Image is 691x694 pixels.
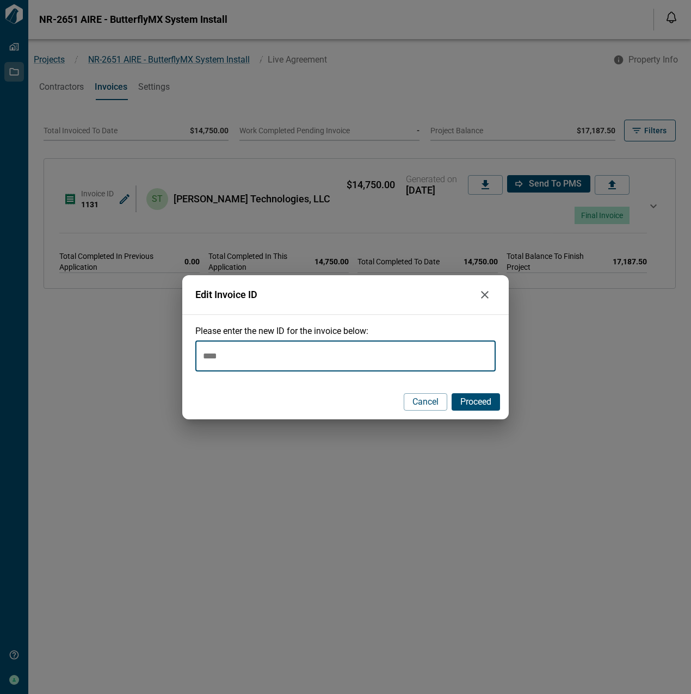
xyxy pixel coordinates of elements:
button: Cancel [404,393,447,411]
span: Please enter the new ID for the invoice below: [195,326,368,336]
span: Edit Invoice ID [195,289,474,300]
button: Proceed [452,393,500,411]
span: Proceed [460,396,491,407]
span: Cancel [412,396,439,407]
